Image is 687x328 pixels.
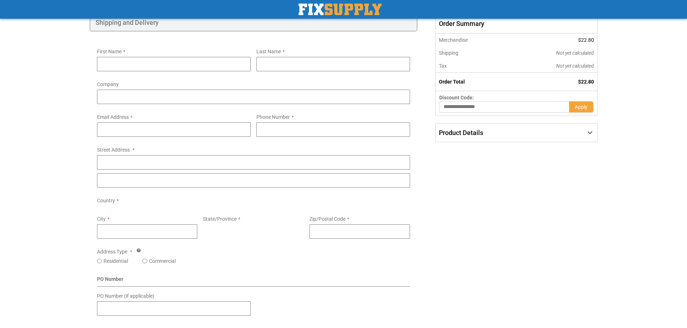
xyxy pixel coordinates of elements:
span: Email Address [97,114,129,120]
span: City [97,216,106,222]
a: store logo [299,4,382,15]
div: Shipping and Delivery [90,14,418,31]
button: Apply [569,101,594,113]
img: Fix Industrial Supply [299,4,382,15]
span: $22.80 [578,79,594,85]
span: Product Details [439,129,483,136]
span: Not yet calculated [556,63,594,69]
span: Not yet calculated [556,50,594,56]
div: PO Number [97,275,410,287]
th: Tax [436,59,507,73]
span: Shipping [439,50,458,56]
span: $22.80 [578,37,594,43]
span: First Name [97,49,122,54]
label: Commercial [149,257,176,265]
span: Last Name [256,49,281,54]
span: Phone Number [256,114,290,120]
span: Discount Code: [439,95,474,100]
span: PO Number (if applicable) [97,293,154,299]
span: Street Address [97,147,130,153]
span: Country [97,198,115,203]
strong: Order Total [439,79,465,85]
th: Merchandise [436,33,507,46]
label: Residential [104,257,128,265]
span: Order Summary [435,14,597,33]
span: Company [97,81,119,87]
span: Zip/Postal Code [309,216,345,222]
span: State/Province [203,216,237,222]
span: Address Type [97,249,127,255]
span: Apply [575,104,587,110]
